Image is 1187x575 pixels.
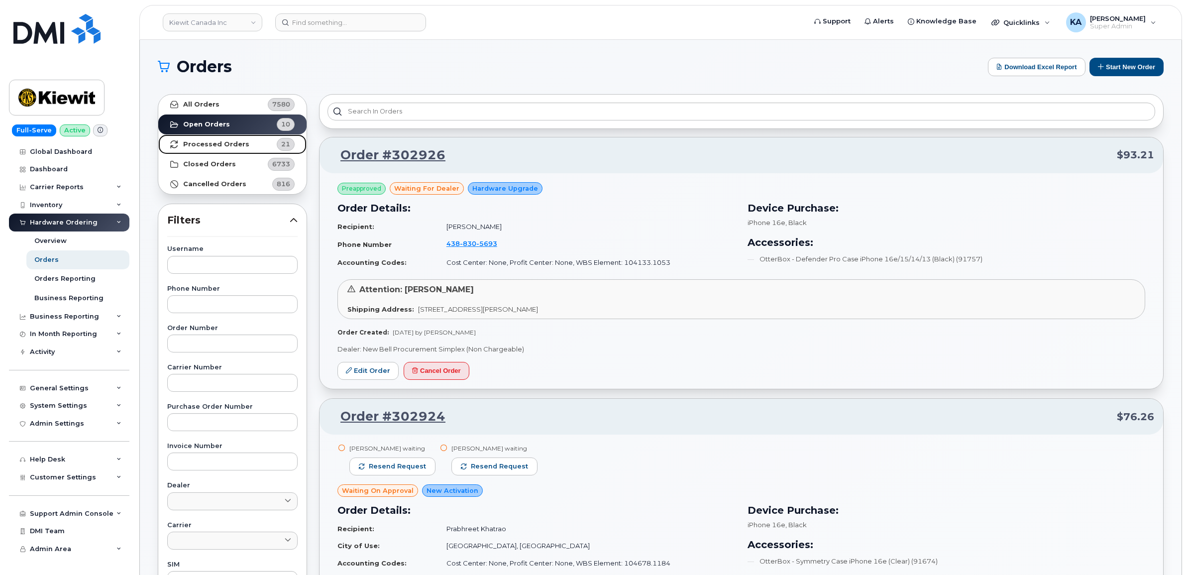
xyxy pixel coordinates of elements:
[748,219,785,227] span: iPhone 16e
[167,404,298,410] label: Purchase Order Number
[437,254,736,271] td: Cost Center: None, Profit Center: None, WBS Element: 104133.1053
[748,557,1146,566] li: OtterBox - Symmetry Case iPhone 16e (Clear) (91674)
[167,246,298,252] label: Username
[748,503,1146,518] h3: Device Purchase:
[748,537,1146,552] h3: Accessories:
[272,100,290,109] span: 7580
[349,458,435,475] button: Resend request
[437,520,736,538] td: Prabhreet Khatrao
[183,160,236,168] strong: Closed Orders
[337,362,399,380] a: Edit Order
[1144,532,1180,568] iframe: Messenger Launcher
[277,179,290,189] span: 816
[183,101,219,109] strong: All Orders
[337,329,389,336] strong: Order Created:
[337,223,374,230] strong: Recipient:
[337,201,736,216] h3: Order Details:
[1117,410,1154,424] span: $76.26
[337,525,374,533] strong: Recipient:
[167,522,298,529] label: Carrier
[748,235,1146,250] h3: Accessories:
[785,521,807,529] span: , Black
[460,239,476,247] span: 830
[347,305,414,313] strong: Shipping Address:
[337,503,736,518] h3: Order Details:
[327,103,1155,120] input: Search in orders
[158,134,307,154] a: Processed Orders21
[369,462,426,471] span: Resend request
[281,139,290,149] span: 21
[748,254,1146,264] li: OtterBox - Defender Pro Case iPhone 16e/15/14/13 (Black) (91757)
[183,120,230,128] strong: Open Orders
[167,443,298,450] label: Invoice Number
[476,239,497,247] span: 5693
[404,362,469,380] button: Cancel Order
[394,184,459,193] span: waiting for dealer
[427,486,478,495] span: New Activation
[183,140,249,148] strong: Processed Orders
[451,458,538,475] button: Resend request
[167,325,298,332] label: Order Number
[446,239,509,247] a: 4388305693
[471,462,528,471] span: Resend request
[342,486,414,495] span: Waiting On Approval
[359,285,474,294] span: Attention: [PERSON_NAME]
[446,239,497,247] span: 438
[167,482,298,489] label: Dealer
[437,537,736,555] td: [GEOGRAPHIC_DATA], [GEOGRAPHIC_DATA]
[183,180,246,188] strong: Cancelled Orders
[158,95,307,115] a: All Orders7580
[272,159,290,169] span: 6733
[748,201,1146,216] h3: Device Purchase:
[167,364,298,371] label: Carrier Number
[328,408,445,426] a: Order #302924
[1117,148,1154,162] span: $93.21
[167,562,298,568] label: SIM
[393,329,476,336] span: [DATE] by [PERSON_NAME]
[328,146,445,164] a: Order #302926
[418,305,538,313] span: [STREET_ADDRESS][PERSON_NAME]
[337,559,407,567] strong: Accounting Codes:
[337,542,380,550] strong: City of Use:
[472,184,538,193] span: Hardware Upgrade
[281,119,290,129] span: 10
[437,218,736,235] td: [PERSON_NAME]
[437,555,736,572] td: Cost Center: None, Profit Center: None, WBS Element: 104678.1184
[158,154,307,174] a: Closed Orders6733
[158,174,307,194] a: Cancelled Orders816
[342,184,381,193] span: Preapproved
[167,213,290,228] span: Filters
[988,58,1085,76] button: Download Excel Report
[337,240,392,248] strong: Phone Number
[1089,58,1164,76] button: Start New Order
[748,521,785,529] span: iPhone 16e
[337,345,1145,354] p: Dealer: New Bell Procurement Simplex (Non Chargeable)
[177,59,232,74] span: Orders
[451,444,538,453] div: [PERSON_NAME] waiting
[337,258,407,266] strong: Accounting Codes:
[785,219,807,227] span: , Black
[167,286,298,292] label: Phone Number
[158,115,307,134] a: Open Orders10
[349,444,435,453] div: [PERSON_NAME] waiting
